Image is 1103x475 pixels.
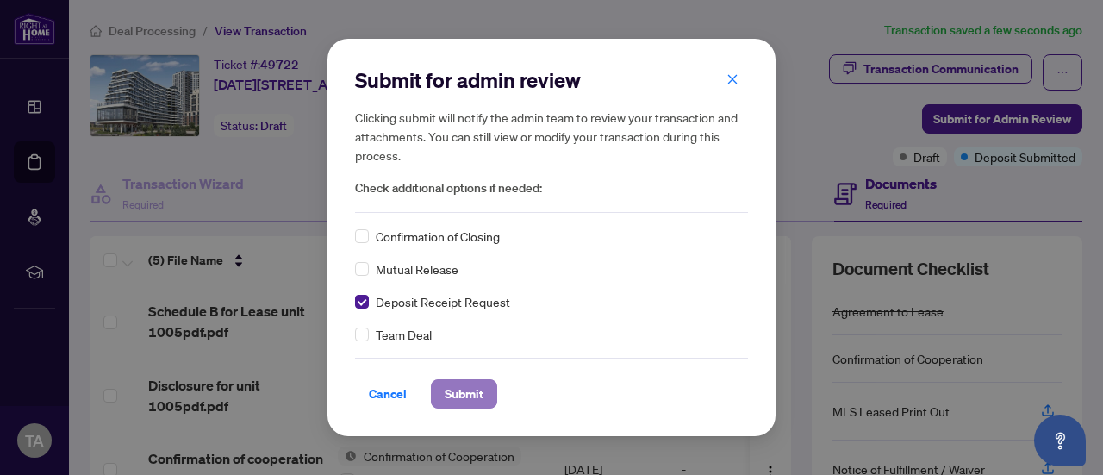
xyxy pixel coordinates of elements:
[376,292,510,311] span: Deposit Receipt Request
[445,380,483,408] span: Submit
[369,380,407,408] span: Cancel
[355,178,748,198] span: Check additional options if needed:
[376,227,500,246] span: Confirmation of Closing
[431,379,497,409] button: Submit
[355,66,748,94] h2: Submit for admin review
[1034,415,1086,466] button: Open asap
[355,379,421,409] button: Cancel
[726,73,738,85] span: close
[376,325,432,344] span: Team Deal
[355,108,748,165] h5: Clicking submit will notify the admin team to review your transaction and attachments. You can st...
[376,259,458,278] span: Mutual Release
